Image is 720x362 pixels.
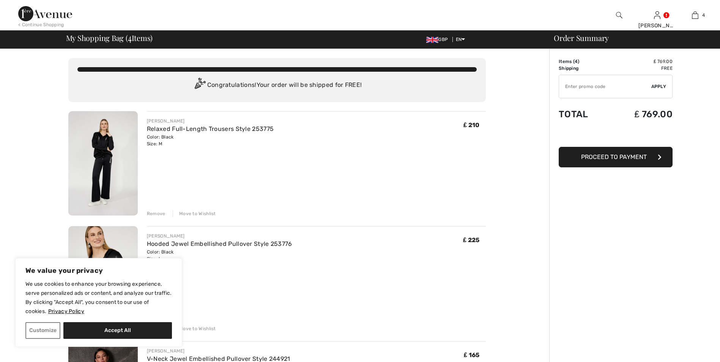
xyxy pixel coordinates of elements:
div: [PERSON_NAME] [147,348,290,354]
button: Customize [25,322,60,339]
div: < Continue Shopping [18,21,64,28]
div: Move to Wishlist [173,325,216,332]
div: Move to Wishlist [173,210,216,217]
p: We use cookies to enhance your browsing experience, serve personalized ads or content, and analyz... [25,280,172,316]
span: Proceed to Payment [581,153,647,161]
div: [PERSON_NAME] [638,22,676,30]
img: 1ère Avenue [18,6,72,21]
span: EN [456,37,465,42]
div: We value your privacy [15,258,182,347]
img: My Bag [692,11,698,20]
div: Color: Black Size: L [147,249,292,262]
td: ₤ 769.00 [608,101,673,127]
p: We value your privacy [25,266,172,275]
a: Sign In [654,11,660,19]
img: UK Pound [426,37,438,43]
input: Promo code [559,75,651,98]
span: 4 [702,12,705,19]
span: ₤ 210 [463,121,479,129]
div: [PERSON_NAME] [147,233,292,239]
img: Congratulation2.svg [192,78,207,93]
a: Hooded Jewel Embellished Pullover Style 253776 [147,240,292,247]
div: Remove [147,210,165,217]
span: GBP [426,37,451,42]
a: 4 [676,11,714,20]
img: My Info [654,11,660,20]
div: Color: Black Size: M [147,134,274,147]
td: Items ( ) [559,58,608,65]
span: ₤ 165 [464,351,479,359]
span: ₤ 225 [463,236,479,244]
div: Order Summary [545,34,715,42]
img: Relaxed Full-Length Trousers Style 253775 [68,111,138,216]
td: ₤ 769.00 [608,58,673,65]
a: Relaxed Full-Length Trousers Style 253775 [147,125,274,132]
span: 4 [575,59,578,64]
button: Accept All [63,322,172,339]
iframe: PayPal [559,127,673,144]
span: 4 [128,32,132,42]
div: [PERSON_NAME] [147,118,274,124]
td: Total [559,101,608,127]
td: Free [608,65,673,72]
img: search the website [616,11,622,20]
div: Congratulations! Your order will be shipped for FREE! [77,78,477,93]
span: Apply [651,83,666,90]
img: Hooded Jewel Embellished Pullover Style 253776 [68,226,138,331]
button: Proceed to Payment [559,147,673,167]
span: My Shopping Bag ( Items) [66,34,153,42]
a: Privacy Policy [48,308,85,315]
td: Shipping [559,65,608,72]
